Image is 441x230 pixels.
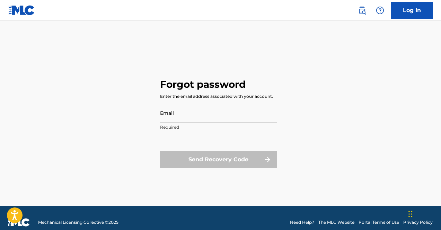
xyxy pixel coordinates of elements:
[38,219,118,225] span: Mechanical Licensing Collective © 2025
[359,219,399,225] a: Portal Terms of Use
[358,6,366,15] img: search
[408,204,413,224] div: Drag
[160,78,246,91] h3: Forgot password
[403,219,433,225] a: Privacy Policy
[318,219,354,225] a: The MLC Website
[160,93,273,100] div: Enter the email address associated with your account.
[355,3,369,17] a: Public Search
[376,6,384,15] img: help
[373,3,387,17] div: Help
[406,197,441,230] iframe: Chat Widget
[290,219,314,225] a: Need Help?
[8,5,35,15] img: MLC Logo
[160,124,277,130] p: Required
[391,2,433,19] a: Log In
[8,218,30,227] img: logo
